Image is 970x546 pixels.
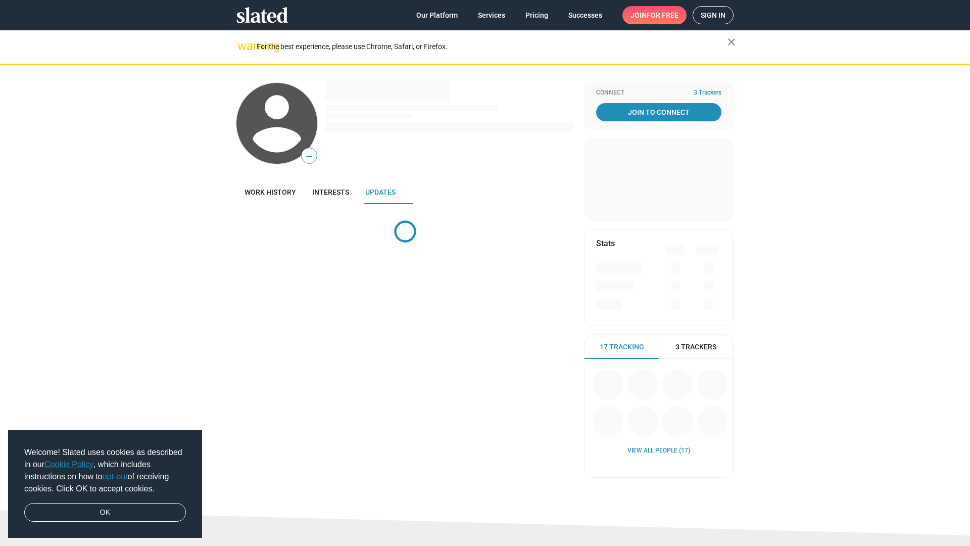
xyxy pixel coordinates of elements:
[596,89,721,97] div: Connect
[647,6,678,24] span: for free
[596,103,721,121] a: Join To Connect
[245,188,296,196] span: Work history
[302,150,317,163] span: —
[304,180,357,204] a: Interests
[568,6,602,24] span: Successes
[560,6,610,24] a: Successes
[725,36,738,48] mat-icon: close
[8,430,202,538] div: cookieconsent
[357,180,404,204] a: Updates
[236,180,304,204] a: Work history
[627,447,690,455] a: View all People (17)
[694,89,721,97] span: 3 Trackers
[237,40,250,52] mat-icon: warning
[470,6,513,24] a: Services
[408,6,466,24] a: Our Platform
[525,6,548,24] span: Pricing
[24,503,186,522] a: dismiss cookie message
[675,342,716,352] span: 3 Trackers
[517,6,556,24] a: Pricing
[365,188,396,196] span: Updates
[693,6,734,24] a: Sign in
[630,6,678,24] span: Join
[478,6,505,24] span: Services
[598,103,719,121] span: Join To Connect
[596,238,615,249] mat-card-title: Stats
[600,342,644,352] span: 17 Tracking
[44,460,93,469] a: Cookie Policy
[312,188,349,196] span: Interests
[701,7,725,24] span: Sign in
[416,6,458,24] span: Our Platform
[257,40,727,54] div: For the best experience, please use Chrome, Safari, or Firefox.
[103,472,128,481] a: opt-out
[622,6,687,24] a: Joinfor free
[24,446,186,495] span: Welcome! Slated uses cookies as described in our , which includes instructions on how to of recei...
